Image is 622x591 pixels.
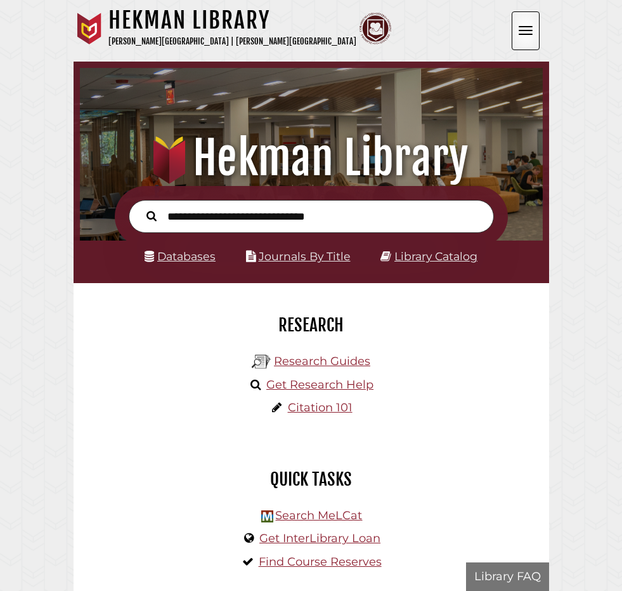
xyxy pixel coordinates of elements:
a: Library Catalog [394,249,477,263]
a: Search MeLCat [275,508,362,522]
img: Calvin University [74,13,105,44]
h2: Research [83,314,540,336]
a: Journals By Title [259,249,351,263]
img: Calvin Theological Seminary [360,13,391,44]
i: Search [146,211,157,222]
a: Get Research Help [266,378,373,392]
h1: Hekman Library [108,6,356,34]
a: Research Guides [274,354,370,368]
a: Databases [145,249,216,263]
p: [PERSON_NAME][GEOGRAPHIC_DATA] | [PERSON_NAME][GEOGRAPHIC_DATA] [108,34,356,49]
img: Hekman Library Logo [252,352,271,371]
a: Find Course Reserves [259,555,382,569]
a: Citation 101 [288,401,353,415]
img: Hekman Library Logo [261,510,273,522]
button: Search [140,208,163,223]
button: Open the menu [512,11,540,50]
h2: Quick Tasks [83,468,540,490]
a: Get InterLibrary Loan [259,531,380,545]
h1: Hekman Library [89,130,533,186]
